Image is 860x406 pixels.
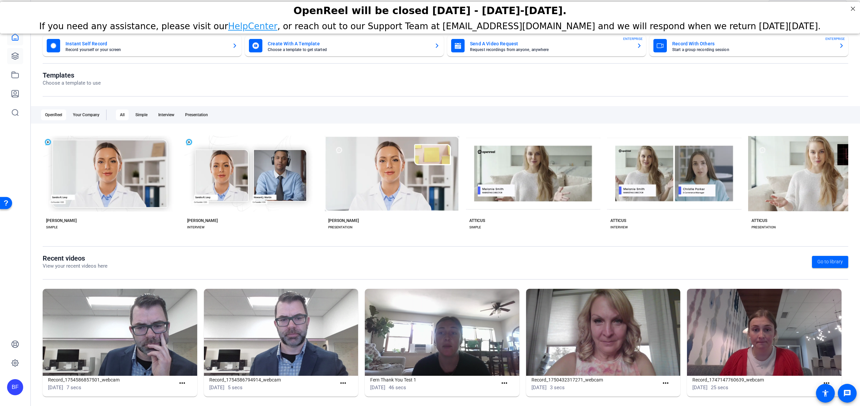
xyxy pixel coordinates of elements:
[786,157,794,166] mat-icon: check_circle
[817,258,843,265] span: Go to library
[513,160,562,164] span: Start with [PERSON_NAME]
[610,218,626,223] div: ATTICUS
[67,385,81,391] span: 7 secs
[661,379,670,388] mat-icon: more_horiz
[504,157,512,166] mat-icon: check_circle
[645,157,653,166] mat-icon: check_circle
[43,71,101,79] h1: Templates
[797,177,805,185] mat-icon: play_arrow
[364,177,373,185] mat-icon: play_arrow
[66,40,227,48] mat-card-title: Instant Self Record
[46,225,58,230] div: SIMPLE
[268,40,429,48] mat-card-title: Create With A Template
[692,385,707,391] span: [DATE]
[339,379,347,388] mat-icon: more_horiz
[447,35,646,56] button: Send A Video RequestRequest recordings from anyone, anywhereENTERPRISE
[370,376,498,384] h1: Fern Thank You Test 1
[389,385,406,391] span: 46 secs
[69,109,103,120] div: Your Company
[92,179,137,183] span: Preview [PERSON_NAME]
[531,385,547,391] span: [DATE]
[692,376,820,384] h1: Record_1747147760639_webcam
[116,109,129,120] div: All
[711,385,728,391] span: 25 secs
[812,256,848,268] a: Go to library
[231,160,280,164] span: Start with [PERSON_NAME]
[187,218,218,223] div: [PERSON_NAME]
[654,160,703,164] span: Start with [PERSON_NAME]
[222,157,230,166] mat-icon: check_circle
[7,379,23,395] div: BF
[245,35,444,56] button: Create With A TemplateChoose a template to get started
[370,385,385,391] span: [DATE]
[187,225,205,230] div: INTERVIEW
[672,40,833,48] mat-card-title: Record With Others
[82,177,90,185] mat-icon: play_arrow
[178,379,186,388] mat-icon: more_horiz
[209,376,337,384] h1: Record_1754586794914_webcam
[687,289,842,376] img: Record_1747147760639_webcam
[365,289,519,376] img: Fern Thank You Test 1
[470,48,631,52] mat-card-subtitle: Request recordings from anyone, anywhere
[48,385,63,391] span: [DATE]
[751,225,776,230] div: PRESENTATION
[531,376,659,384] h1: Record_1750432317271_webcam
[822,379,831,388] mat-icon: more_horiz
[623,36,643,41] span: ENTERPRISE
[209,385,224,391] span: [DATE]
[268,48,429,52] mat-card-subtitle: Choose a template to get started
[470,40,631,48] mat-card-title: Send A Video Request
[821,389,829,397] mat-icon: accessibility
[8,3,852,15] div: OpenReel will be closed [DATE] - [DATE]-[DATE].
[154,109,178,120] div: Interview
[46,218,77,223] div: [PERSON_NAME]
[665,179,693,183] span: Preview Atticus
[233,179,278,183] span: Preview [PERSON_NAME]
[228,19,277,30] a: HelpCenter
[131,109,152,120] div: Simple
[328,225,352,230] div: PRESENTATION
[374,179,420,183] span: Preview [PERSON_NAME]
[751,218,767,223] div: ATTICUS
[41,109,66,120] div: OpenReel
[524,179,552,183] span: Preview Atticus
[223,177,231,185] mat-icon: play_arrow
[656,177,664,185] mat-icon: play_arrow
[363,157,371,166] mat-icon: check_circle
[43,262,107,270] p: View your recent videos here
[90,160,139,164] span: Start with [PERSON_NAME]
[181,109,212,120] div: Presentation
[806,179,834,183] span: Preview Atticus
[469,218,485,223] div: ATTICUS
[204,289,358,376] img: Record_1754586794914_webcam
[81,157,89,166] mat-icon: check_circle
[43,254,107,262] h1: Recent videos
[500,379,509,388] mat-icon: more_horiz
[843,389,851,397] mat-icon: message
[43,79,101,87] p: Choose a template to use
[39,19,821,30] span: If you need any assistance, please visit our , or reach out to our Support Team at [EMAIL_ADDRESS...
[526,289,681,376] img: Record_1750432317271_webcam
[825,36,845,41] span: ENTERPRISE
[26,72,41,78] div: Library
[649,35,848,56] button: Record With OthersStart a group recording sessionENTERPRISE
[795,160,845,164] span: Start with [PERSON_NAME]
[66,48,227,52] mat-card-subtitle: Record yourself or your screen
[515,177,523,185] mat-icon: play_arrow
[372,160,421,164] span: Start with [PERSON_NAME]
[610,225,628,230] div: INTERVIEW
[672,48,833,52] mat-card-subtitle: Start a group recording session
[43,35,242,56] button: Instant Self RecordRecord yourself or your screen
[469,225,481,230] div: SIMPLE
[48,376,175,384] h1: Record_1754586857501_webcam
[550,385,565,391] span: 3 secs
[43,289,197,376] img: Record_1754586857501_webcam
[328,218,359,223] div: [PERSON_NAME]
[228,385,243,391] span: 5 secs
